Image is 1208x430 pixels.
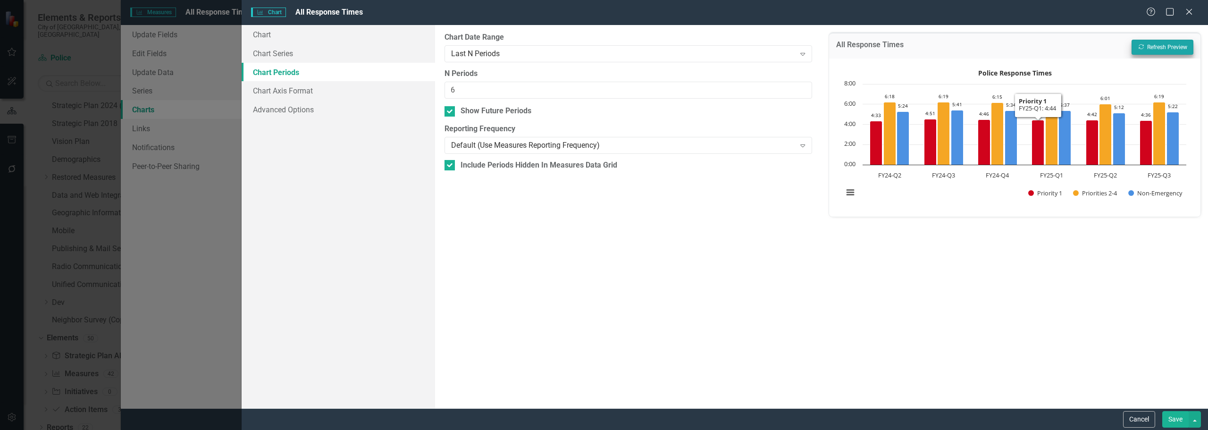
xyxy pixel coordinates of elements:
path: FY24-Q2, 6.18. Priorities 2-4. [883,102,896,165]
text: 6:06 [1047,94,1057,101]
text: 4:46 [979,110,989,117]
text: FY24-Q2 [878,171,901,179]
path: FY25-Q1, 6.06. Priorities 2-4. [1045,103,1057,165]
path: FY25-Q3, 4.36. Priority 1. [1140,120,1152,165]
path: FY24-Q4, 5.34. Non-Emergency. [1005,110,1017,165]
div: Last N Periods [451,48,796,59]
label: N Periods [445,68,812,79]
path: FY25-Q3, 5.22. Non-Emergency. [1166,112,1179,165]
button: Show Priority 1 [1028,189,1063,197]
button: Save [1162,411,1189,428]
button: Show Priorities 2-4 [1073,189,1118,197]
text: 4:33 [871,112,881,118]
label: Reporting Frequency [445,124,812,135]
div: Include Periods Hidden In Measures Data Grid [461,160,617,171]
path: FY25-Q2, 5.12. Non-Emergency. [1113,113,1125,165]
div: Show Future Periods [461,106,531,117]
a: Chart Series [242,44,435,63]
text: 0:00 [844,160,856,168]
path: FY24-Q2, 5.24. Non-Emergency. [897,111,909,165]
text: 5:24 [898,102,908,109]
text: FY24-Q3 [932,171,955,179]
text: 5:34 [1006,101,1016,108]
div: Default (Use Measures Reporting Frequency) [451,140,796,151]
text: FY24-Q4 [986,171,1009,179]
path: FY25-Q2, 4.42. Priority 1. [1086,120,1098,165]
text: 6:18 [885,93,895,100]
text: 6:19 [1154,93,1164,100]
g: Priorities 2-4, bar series 2 of 3 with 6 bars. [883,102,1165,165]
a: Chart Axis Format [242,81,435,100]
text: Police Response Times [978,68,1052,77]
text: 6:00 [844,99,856,108]
text: 6:19 [939,93,948,100]
path: FY24-Q3, 5.41. Non-Emergency. [951,110,963,165]
path: FY24-Q2, 4.33. Priority 1. [870,121,882,165]
g: Priority 1, bar series 1 of 3 with 6 bars. [870,119,1152,165]
path: FY24-Q4, 6.15. Priorities 2-4. [991,102,1003,165]
text: 2:00 [844,139,856,148]
text: 5:22 [1168,103,1178,110]
path: FY25-Q2, 6.01. Priorities 2-4. [1099,104,1111,165]
a: Chart Periods [242,63,435,82]
text: 4:36 [1141,111,1151,118]
path: FY25-Q1, 5.37. Non-Emergency. [1058,110,1071,165]
button: Cancel [1123,411,1155,428]
button: View chart menu, Police Response Times [844,186,857,199]
text: 4:51 [925,110,935,117]
text: 5:41 [952,101,962,108]
text: 5:37 [1060,101,1070,108]
g: Non-Emergency, bar series 3 of 3 with 6 bars. [897,110,1179,165]
text: 6:15 [992,93,1002,100]
text: FY25-Q1 [1040,171,1063,179]
span: Chart [251,8,286,17]
span: All Response Times [295,8,363,17]
label: Chart Date Range [445,32,812,43]
path: FY24-Q3, 6.19. Priorities 2-4. [937,102,949,165]
a: Advanced Options [242,100,435,119]
path: FY24-Q4, 4.46. Priority 1. [978,119,990,165]
text: 8:00 [844,79,856,87]
text: FY25-Q3 [1148,171,1171,179]
a: Chart [242,25,435,44]
button: Refresh Preview [1132,40,1193,55]
div: Police Response Times. Highcharts interactive chart. [839,66,1191,207]
path: FY25-Q1, 4.44. Priority 1. [1032,120,1044,165]
text: 4:00 [844,119,856,128]
path: FY25-Q3, 6.19. Priorities 2-4. [1153,102,1165,165]
text: FY25-Q2 [1094,171,1117,179]
text: 4:44 [1033,111,1043,118]
text: 5:12 [1114,104,1124,110]
button: Show Non-Emergency [1128,189,1183,197]
path: FY24-Q3, 4.51. Priority 1. [924,119,936,165]
svg: Interactive chart [839,66,1191,207]
text: 6:01 [1100,95,1110,101]
text: 4:42 [1087,111,1097,118]
h3: All Response Times [836,41,904,52]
